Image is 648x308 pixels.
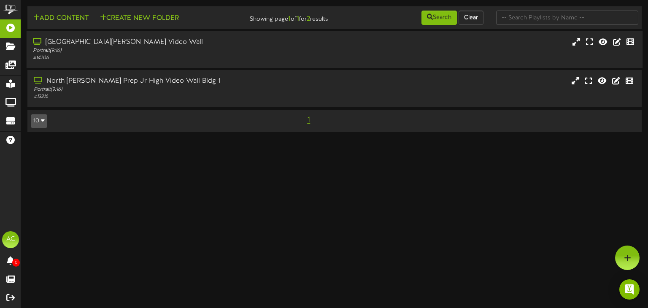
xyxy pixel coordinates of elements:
[33,38,277,47] div: [GEOGRAPHIC_DATA][PERSON_NAME] Video Wall
[459,11,483,25] button: Clear
[421,11,457,25] button: Search
[34,86,277,93] div: Portrait ( 9:16 )
[33,54,277,62] div: # 14206
[12,259,20,267] span: 0
[31,13,91,24] button: Add Content
[34,93,277,100] div: # 13316
[619,279,640,300] div: Open Intercom Messenger
[2,231,19,248] div: AC
[288,15,291,23] strong: 1
[33,47,277,54] div: Portrait ( 9:16 )
[97,13,181,24] button: Create New Folder
[34,76,277,86] div: North [PERSON_NAME] Prep Jr High Video Wall Bldg 1
[297,15,299,23] strong: 1
[231,10,335,24] div: Showing page of for results
[31,114,47,128] button: 10
[307,15,310,23] strong: 2
[305,116,312,125] span: 1
[496,11,639,25] input: -- Search Playlists by Name --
